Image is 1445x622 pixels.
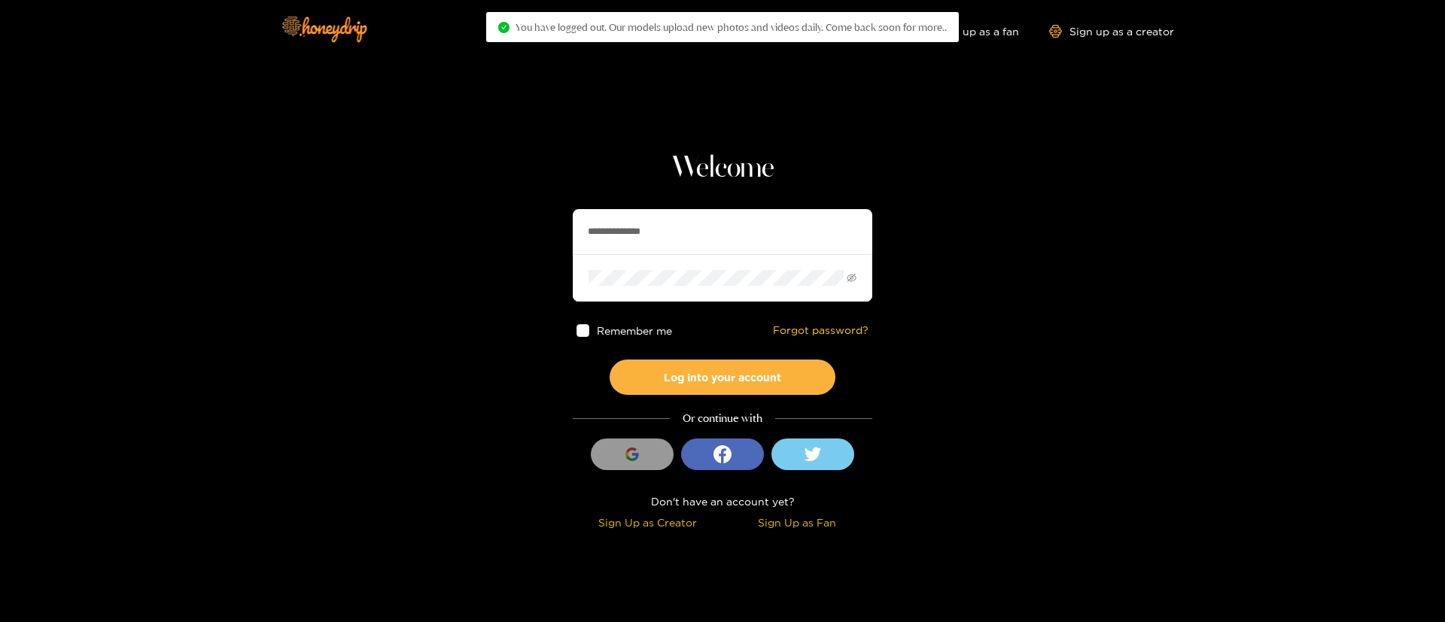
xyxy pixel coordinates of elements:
h1: Welcome [573,150,872,187]
span: You have logged out. Our models upload new photos and videos daily. Come back soon for more.. [516,21,947,33]
div: Sign Up as Creator [576,514,719,531]
div: Don't have an account yet? [573,493,872,510]
span: Remember me [597,325,672,336]
div: Or continue with [573,410,872,427]
a: Sign up as a fan [916,25,1019,38]
a: Forgot password? [773,324,869,337]
div: Sign Up as Fan [726,514,869,531]
span: check-circle [498,22,510,33]
button: Log into your account [610,360,835,395]
span: eye-invisible [847,273,856,283]
a: Sign up as a creator [1049,25,1174,38]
